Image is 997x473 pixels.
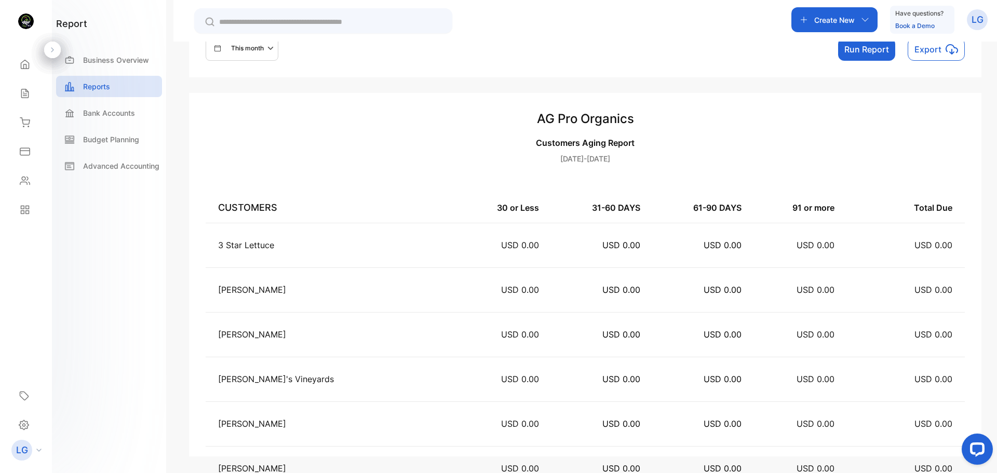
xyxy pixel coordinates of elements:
[206,312,434,357] td: [PERSON_NAME]
[206,267,434,312] td: [PERSON_NAME]
[602,329,640,340] span: USD 0.00
[501,240,539,250] span: USD 0.00
[704,418,742,429] span: USD 0.00
[56,129,162,150] a: Budget Planning
[18,13,34,29] img: logo
[602,418,640,429] span: USD 0.00
[206,153,965,164] p: [DATE]-[DATE]
[754,185,847,223] td: 91 or more
[797,285,834,295] span: USD 0.00
[895,8,944,19] p: Have questions?
[797,329,834,340] span: USD 0.00
[797,240,834,250] span: USD 0.00
[56,76,162,97] a: Reports
[791,7,878,32] button: Create New
[847,185,965,223] td: Total Due
[56,17,87,31] h1: report
[501,374,539,384] span: USD 0.00
[56,102,162,124] a: Bank Accounts
[895,22,935,30] a: Book a Demo
[914,329,952,340] span: USD 0.00
[602,285,640,295] span: USD 0.00
[653,185,754,223] td: 61-90 DAYS
[206,401,434,446] td: [PERSON_NAME]
[16,443,28,457] p: LG
[953,429,997,473] iframe: LiveChat chat widget
[797,374,834,384] span: USD 0.00
[972,13,983,26] p: LG
[206,36,278,61] button: This month
[908,38,965,61] button: Exporticon
[551,185,653,223] td: 31-60 DAYS
[206,110,965,128] h3: AG Pro Organics
[602,374,640,384] span: USD 0.00
[83,81,110,92] p: Reports
[914,240,952,250] span: USD 0.00
[434,185,551,223] td: 30 or Less
[83,107,135,118] p: Bank Accounts
[914,43,941,56] p: Export
[797,418,834,429] span: USD 0.00
[206,357,434,401] td: [PERSON_NAME]'s Vineyards
[83,134,139,145] p: Budget Planning
[83,55,149,65] p: Business Overview
[206,185,434,223] td: CUSTOMERS
[814,15,855,25] p: Create New
[704,285,742,295] span: USD 0.00
[56,155,162,177] a: Advanced Accounting
[501,329,539,340] span: USD 0.00
[56,49,162,71] a: Business Overview
[501,285,539,295] span: USD 0.00
[206,223,434,267] td: 3 Star Lettuce
[206,137,965,149] p: Customers Aging Report
[914,285,952,295] span: USD 0.00
[946,43,958,56] img: icon
[602,240,640,250] span: USD 0.00
[914,418,952,429] span: USD 0.00
[704,329,742,340] span: USD 0.00
[501,418,539,429] span: USD 0.00
[83,160,159,171] p: Advanced Accounting
[704,240,742,250] span: USD 0.00
[838,38,895,61] button: Run Report
[704,374,742,384] span: USD 0.00
[914,374,952,384] span: USD 0.00
[967,7,988,32] button: LG
[231,44,264,53] p: This month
